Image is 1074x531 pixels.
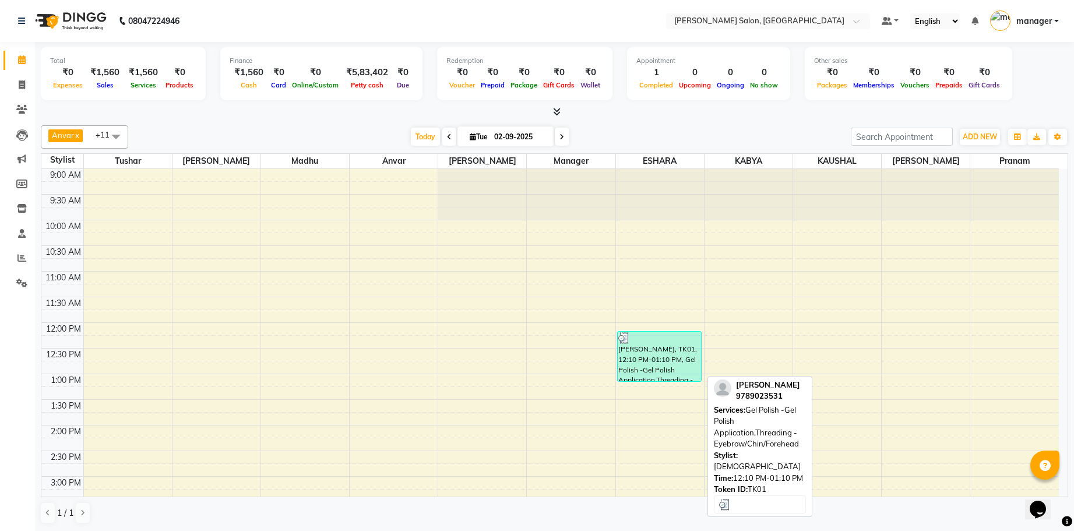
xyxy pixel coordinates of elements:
[478,81,508,89] span: Prepaid
[747,81,781,89] span: No show
[50,56,196,66] div: Total
[446,66,478,79] div: ₹0
[50,81,86,89] span: Expenses
[261,154,349,168] span: Madhu
[714,473,806,484] div: 12:10 PM-01:10 PM
[714,405,745,414] span: Services:
[714,484,748,494] span: Token ID:
[897,66,932,79] div: ₹0
[636,56,781,66] div: Appointment
[714,451,738,460] span: Stylist:
[411,128,440,146] span: Today
[50,66,86,79] div: ₹0
[44,323,83,335] div: 12:00 PM
[438,154,526,168] span: [PERSON_NAME]
[43,272,83,284] div: 11:00 AM
[960,129,1000,145] button: ADD NEW
[467,132,491,141] span: Tue
[932,66,966,79] div: ₹0
[289,66,341,79] div: ₹0
[350,154,438,168] span: Anvar
[394,81,412,89] span: Due
[163,66,196,79] div: ₹0
[578,81,603,89] span: Wallet
[714,405,799,449] span: Gel Polish -Gel Polish Application,Threading -Eyebrow/Chin/Forehead
[850,81,897,89] span: Memberships
[540,81,578,89] span: Gift Cards
[932,81,966,89] span: Prepaids
[714,450,806,473] div: [DEMOGRAPHIC_DATA]
[48,195,83,207] div: 9:30 AM
[491,128,549,146] input: 2025-09-02
[527,154,615,168] span: manager
[44,349,83,361] div: 12:30 PM
[1016,15,1052,27] span: manager
[814,66,850,79] div: ₹0
[52,131,74,140] span: Anvar
[616,154,704,168] span: ESHARA
[882,154,970,168] span: [PERSON_NAME]
[446,56,603,66] div: Redemption
[714,66,747,79] div: 0
[393,66,413,79] div: ₹0
[897,81,932,89] span: Vouchers
[48,169,83,181] div: 9:00 AM
[990,10,1010,31] img: manager
[508,66,540,79] div: ₹0
[238,81,260,89] span: Cash
[636,66,676,79] div: 1
[48,477,83,489] div: 3:00 PM
[41,154,83,166] div: Stylist
[970,154,1059,168] span: pranam
[676,81,714,89] span: Upcoming
[508,81,540,89] span: Package
[478,66,508,79] div: ₹0
[747,66,781,79] div: 0
[30,5,110,37] img: logo
[341,66,393,79] div: ₹5,83,402
[94,81,117,89] span: Sales
[48,451,83,463] div: 2:30 PM
[289,81,341,89] span: Online/Custom
[814,56,1003,66] div: Other sales
[705,154,793,168] span: KABYA
[446,81,478,89] span: Voucher
[230,56,413,66] div: Finance
[43,220,83,233] div: 10:00 AM
[714,379,731,397] img: profile
[43,246,83,258] div: 10:30 AM
[230,66,268,79] div: ₹1,560
[268,81,289,89] span: Card
[636,81,676,89] span: Completed
[736,391,800,402] div: 9789023531
[714,81,747,89] span: Ongoing
[793,154,881,168] span: KAUSHAL
[124,66,163,79] div: ₹1,560
[966,81,1003,89] span: Gift Cards
[128,5,179,37] b: 08047224946
[963,132,997,141] span: ADD NEW
[128,81,159,89] span: Services
[540,66,578,79] div: ₹0
[1025,484,1062,519] iframe: chat widget
[172,154,260,168] span: [PERSON_NAME]
[163,81,196,89] span: Products
[966,66,1003,79] div: ₹0
[850,66,897,79] div: ₹0
[814,81,850,89] span: Packages
[48,374,83,386] div: 1:00 PM
[268,66,289,79] div: ₹0
[57,507,73,519] span: 1 / 1
[74,131,79,140] a: x
[84,154,172,168] span: Tushar
[48,425,83,438] div: 2:00 PM
[618,332,701,381] div: [PERSON_NAME], TK01, 12:10 PM-01:10 PM, Gel Polish -Gel Polish Application,Threading -Eyebrow/Chi...
[96,130,118,139] span: +11
[851,128,953,146] input: Search Appointment
[736,380,800,389] span: [PERSON_NAME]
[714,473,733,483] span: Time:
[578,66,603,79] div: ₹0
[676,66,714,79] div: 0
[348,81,386,89] span: Petty cash
[48,400,83,412] div: 1:30 PM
